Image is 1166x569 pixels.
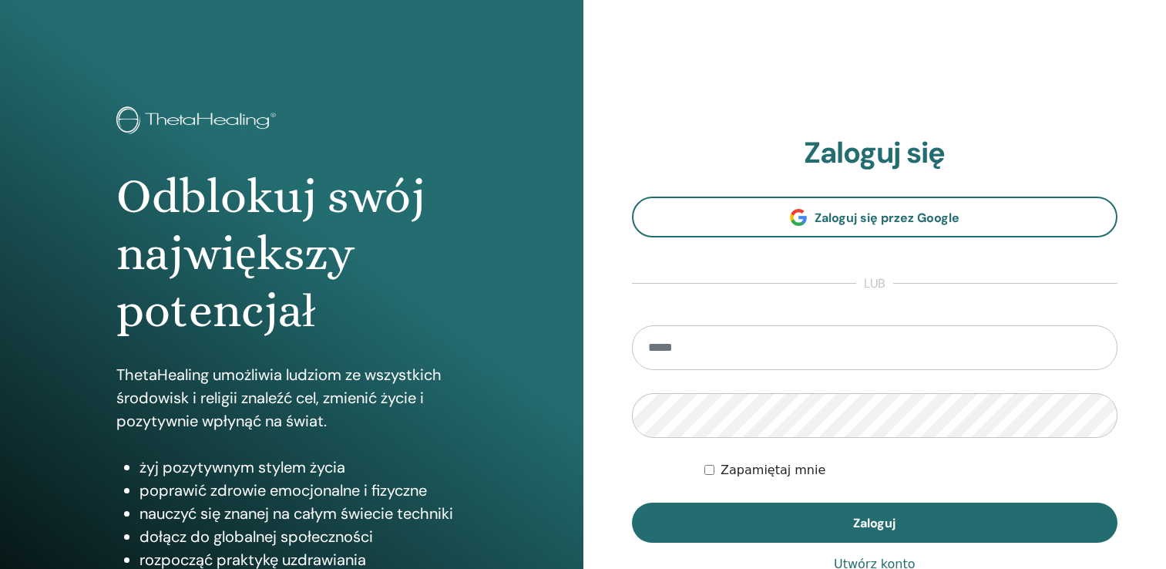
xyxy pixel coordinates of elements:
[704,461,1117,480] div: Keep me authenticated indefinitely or until I manually logout
[139,456,466,479] li: żyj pozytywnym stylem życia
[856,274,893,293] span: lub
[632,197,1118,237] a: Zaloguj się przez Google
[632,503,1118,543] button: Zaloguj
[116,363,466,433] p: ThetaHealing umożliwia ludziom ze wszystkich środowisk i religii znaleźć cel, zmienić życie i poz...
[139,479,466,502] li: poprawić zdrowie emocjonalne i fizyczne
[139,525,466,548] li: dołącz do globalnej społeczności
[815,210,959,226] span: Zaloguj się przez Google
[721,461,825,480] label: Zapamiętaj mnie
[632,136,1118,171] h2: Zaloguj się
[853,515,896,531] span: Zaloguj
[116,168,466,340] h1: Odblokuj swój największy potencjał
[139,502,466,525] li: nauczyć się znanej na całym świecie techniki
